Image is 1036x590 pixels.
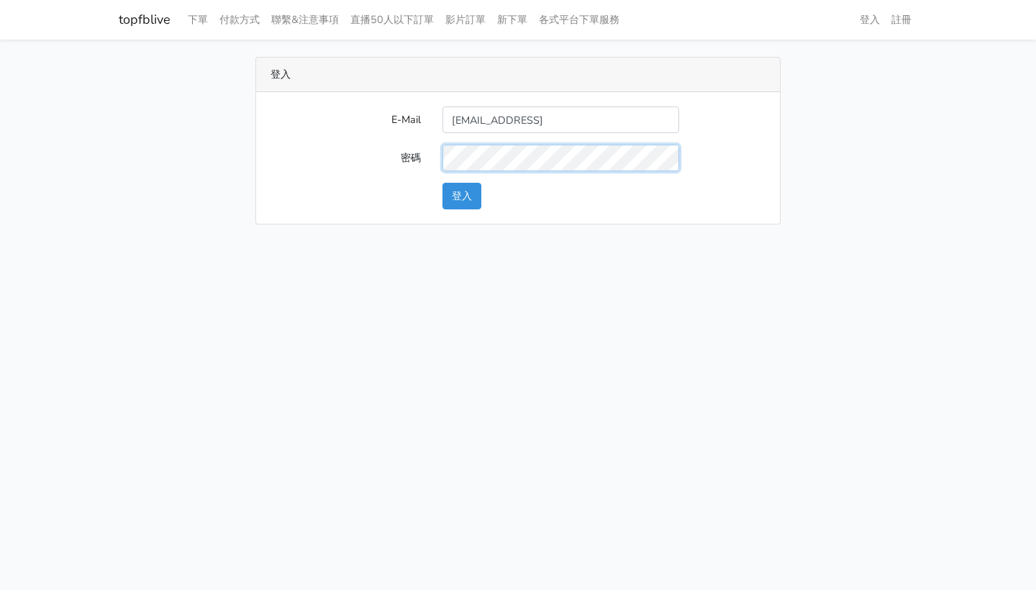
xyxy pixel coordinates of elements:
div: 登入 [256,58,780,92]
a: 註冊 [886,6,917,34]
a: 直播50人以下訂單 [345,6,440,34]
a: 聯繫&注意事項 [265,6,345,34]
label: E-Mail [260,106,432,133]
a: 各式平台下單服務 [533,6,625,34]
button: 登入 [442,183,481,209]
a: 付款方式 [214,6,265,34]
a: topfblive [119,6,171,34]
a: 登入 [854,6,886,34]
label: 密碼 [260,145,432,171]
a: 影片訂單 [440,6,491,34]
a: 新下單 [491,6,533,34]
a: 下單 [182,6,214,34]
